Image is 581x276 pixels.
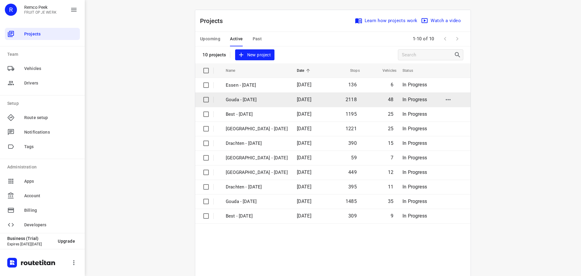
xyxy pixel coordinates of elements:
[5,62,80,75] div: Vehicles
[410,32,437,45] span: 1-10 of 10
[24,193,77,199] span: Account
[402,155,427,161] span: In Progress
[200,16,228,25] p: Projects
[24,31,77,37] span: Projects
[24,115,77,121] span: Route setup
[24,144,77,150] span: Tags
[58,239,75,244] span: Upgrade
[7,164,80,170] p: Administration
[388,140,393,146] span: 15
[348,169,357,175] span: 449
[297,97,311,102] span: [DATE]
[24,222,77,228] span: Developers
[297,184,311,190] span: [DATE]
[388,184,393,190] span: 11
[297,126,311,131] span: [DATE]
[351,155,356,161] span: 59
[297,213,311,219] span: [DATE]
[24,178,77,185] span: Apps
[226,67,243,74] span: Name
[297,198,311,204] span: [DATE]
[402,169,427,175] span: In Progress
[226,169,288,176] p: Zwolle - Tuesday
[346,97,357,102] span: 2118
[375,67,396,74] span: Vehicles
[5,141,80,153] div: Tags
[439,33,451,45] span: Previous Page
[451,33,463,45] span: Next Page
[346,198,357,204] span: 1485
[7,100,80,107] p: Setup
[226,213,288,220] p: Best - Tuesday
[5,77,80,89] div: Drivers
[388,169,393,175] span: 12
[226,82,288,89] p: Essen - Wednesday
[226,155,288,161] p: [GEOGRAPHIC_DATA] - [DATE]
[24,80,77,86] span: Drivers
[402,50,454,60] input: Search projects
[5,28,80,40] div: Projects
[7,242,53,246] p: Expires [DATE][DATE]
[346,111,357,117] span: 1195
[346,126,357,131] span: 1221
[402,198,427,204] span: In Progress
[402,126,427,131] span: In Progress
[7,236,53,241] p: Business (Trial)
[226,111,288,118] p: Best - [DATE]
[24,207,77,214] span: Billing
[402,82,427,88] span: In Progress
[402,97,427,102] span: In Progress
[402,184,427,190] span: In Progress
[297,111,311,117] span: [DATE]
[388,97,393,102] span: 48
[253,35,262,43] span: Past
[391,213,393,219] span: 9
[402,111,427,117] span: In Progress
[391,155,393,161] span: 7
[226,125,288,132] p: [GEOGRAPHIC_DATA] - [DATE]
[226,184,288,191] p: Drachten - Tuesday
[5,204,80,216] div: Billing
[230,35,243,43] span: Active
[5,126,80,138] div: Notifications
[24,5,57,10] p: Remco Peek
[402,213,427,219] span: In Progress
[297,67,312,74] span: Date
[297,82,311,88] span: [DATE]
[5,175,80,187] div: Apps
[24,10,57,15] p: FRUIT OP JE WERK
[348,140,357,146] span: 390
[226,198,288,205] p: Gouda - Tuesday
[454,51,463,58] div: Search
[202,52,226,58] p: 10 projects
[5,190,80,202] div: Account
[348,213,357,219] span: 309
[348,82,357,88] span: 136
[297,169,311,175] span: [DATE]
[388,111,393,117] span: 25
[5,4,17,16] div: R
[297,155,311,161] span: [DATE]
[200,35,220,43] span: Upcoming
[297,140,311,146] span: [DATE]
[24,129,77,135] span: Notifications
[5,219,80,231] div: Developers
[402,140,427,146] span: In Progress
[235,49,274,61] button: New project
[226,96,288,103] p: Gouda - [DATE]
[391,82,393,88] span: 6
[53,236,80,247] button: Upgrade
[342,67,360,74] span: Stops
[388,198,393,204] span: 35
[388,126,393,131] span: 25
[5,111,80,124] div: Route setup
[24,65,77,72] span: Vehicles
[226,140,288,147] p: Drachten - [DATE]
[7,51,80,58] p: Team
[402,67,421,74] span: Status
[239,51,271,59] span: New project
[348,184,357,190] span: 395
